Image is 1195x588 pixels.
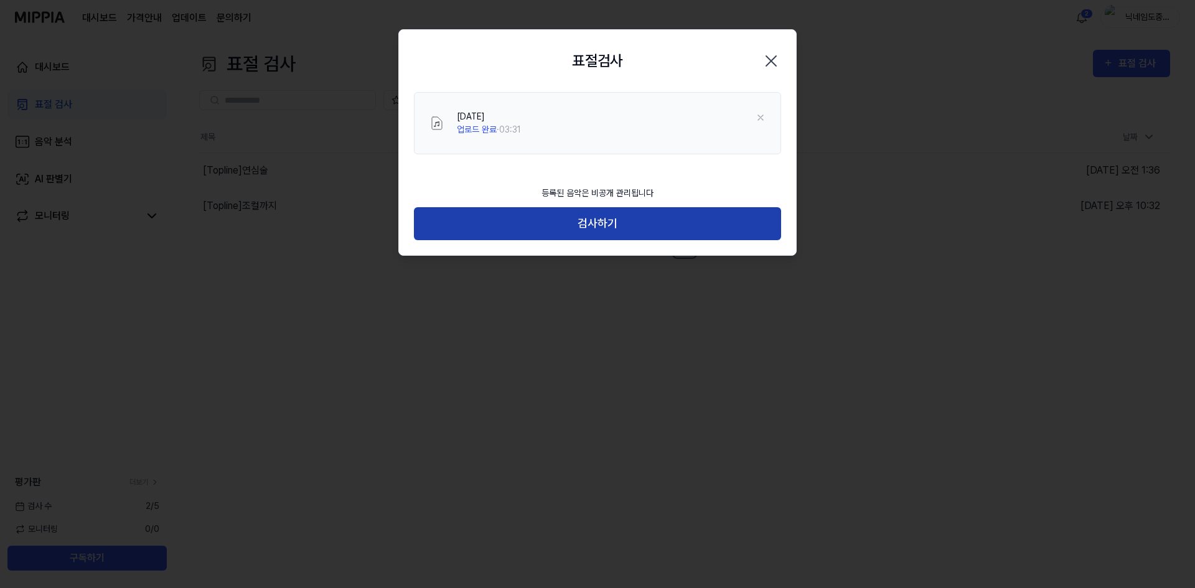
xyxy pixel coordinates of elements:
[572,50,623,72] h2: 표절검사
[429,116,444,131] img: File Select
[457,110,521,123] div: [DATE]
[457,124,497,134] span: 업로드 완료
[534,179,661,207] div: 등록된 음악은 비공개 관리됩니다
[457,123,521,136] div: · 03:31
[414,207,781,240] button: 검사하기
